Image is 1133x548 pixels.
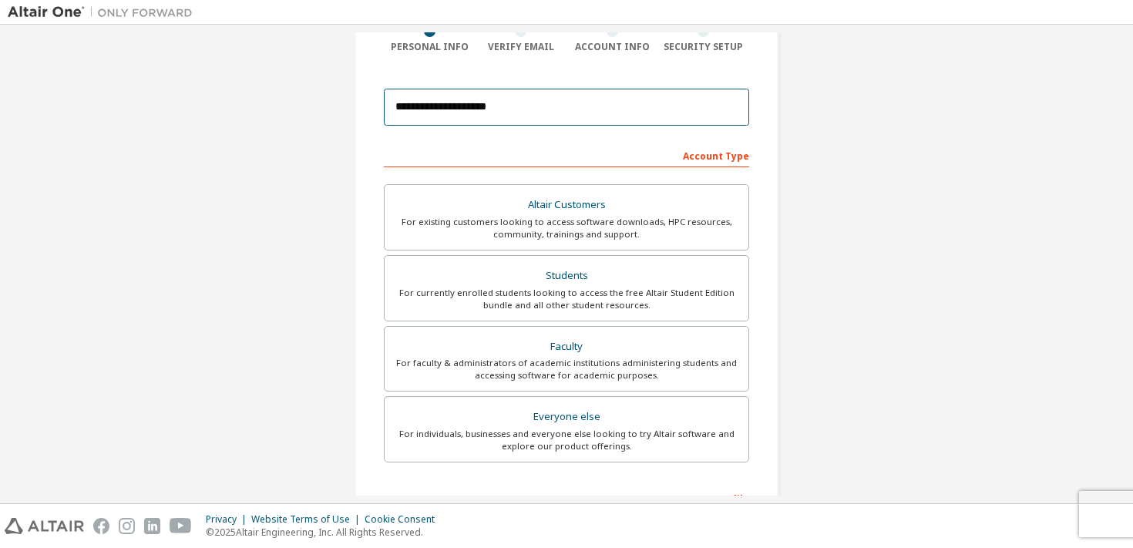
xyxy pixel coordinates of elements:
[251,513,365,526] div: Website Terms of Use
[384,486,749,510] div: Your Profile
[394,287,739,311] div: For currently enrolled students looking to access the free Altair Student Edition bundle and all ...
[93,518,109,534] img: facebook.svg
[384,41,476,53] div: Personal Info
[394,216,739,240] div: For existing customers looking to access software downloads, HPC resources, community, trainings ...
[206,526,444,539] p: © 2025 Altair Engineering, Inc. All Rights Reserved.
[365,513,444,526] div: Cookie Consent
[566,41,658,53] div: Account Info
[394,357,739,382] div: For faculty & administrators of academic institutions administering students and accessing softwa...
[394,336,739,358] div: Faculty
[394,406,739,428] div: Everyone else
[384,143,749,167] div: Account Type
[394,265,739,287] div: Students
[476,41,567,53] div: Verify Email
[394,194,739,216] div: Altair Customers
[170,518,192,534] img: youtube.svg
[5,518,84,534] img: altair_logo.svg
[8,5,200,20] img: Altair One
[206,513,251,526] div: Privacy
[658,41,750,53] div: Security Setup
[119,518,135,534] img: instagram.svg
[144,518,160,534] img: linkedin.svg
[394,428,739,452] div: For individuals, businesses and everyone else looking to try Altair software and explore our prod...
